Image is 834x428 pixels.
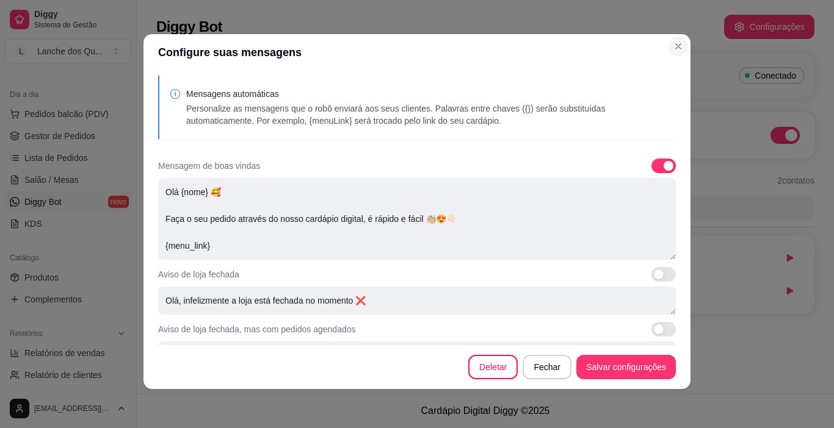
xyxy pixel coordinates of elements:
button: Close [669,37,688,56]
p: Mensagens automáticas [186,88,666,100]
p: Aviso de loja fechada [158,268,239,280]
p: Aviso de loja fechada, mas com pedidos agendados [158,323,356,335]
textarea: Olá, infelizmente a loja está fechada no momento ❌ [158,287,676,315]
button: Salvar configurações [576,355,676,379]
button: Fechar [523,355,571,379]
p: Mensagem de boas vindas [158,160,260,172]
p: Personalize as mensagens que o robô enviará aos seus clientes. Palavras entre chaves ({}) serão s... [186,102,666,127]
textarea: Olá {nome} 🥰 Faça o seu pedido através do nosso cardápio digital, é rápido e fácil 👏🏼😍👇🏻 {menu_link} [158,178,676,260]
header: Configure suas mensagens [143,34,691,71]
textarea: 👇🏽 Olá, infelizmente a loja está fechada no momento! Mas você pode agendar um pedido no horário d... [158,341,676,396]
button: Deletar [468,355,518,379]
